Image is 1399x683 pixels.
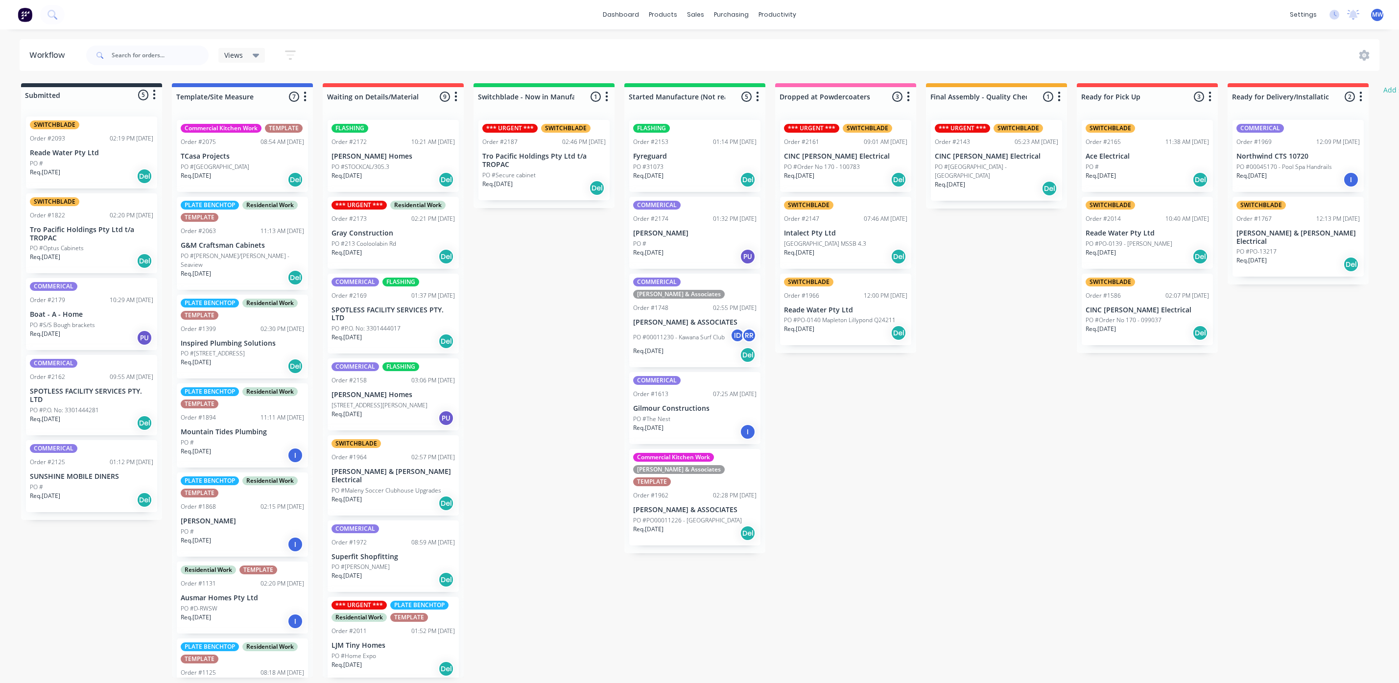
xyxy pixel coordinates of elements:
[332,391,455,399] p: [PERSON_NAME] Homes
[242,201,298,210] div: Residential Work
[332,571,362,580] p: Req. [DATE]
[1082,120,1213,192] div: SWITCHBLADEOrder #216511:38 AM [DATE]Ace ElectricalPO #Req.[DATE]Del
[287,537,303,552] div: I
[181,655,218,663] div: TEMPLATE
[633,124,670,133] div: FLASHING
[332,641,455,650] p: LJM Tiny Homes
[30,359,77,368] div: COMMERICAL
[332,486,441,495] p: PO #Maleny Soccer Clubhouse Upgrades
[110,458,153,467] div: 01:12 PM [DATE]
[110,134,153,143] div: 02:19 PM [DATE]
[287,358,303,374] div: Del
[633,506,757,514] p: [PERSON_NAME] & ASSOCIATES
[30,458,65,467] div: Order #2125
[633,424,664,432] p: Req. [DATE]
[181,565,236,574] div: Residential Work
[713,390,757,399] div: 07:25 AM [DATE]
[328,597,459,681] div: *** URGENT ***PLATE BENCHTOPResidential WorkTEMPLATEOrder #201101:52 PM [DATE]LJM Tiny HomesPO #H...
[328,197,459,269] div: *** URGENT ***Residential WorkOrder #217302:21 PM [DATE]Gray ConstructionPO #213 Cooloolabin RdRe...
[629,274,760,368] div: COMMERICAL[PERSON_NAME] & AssociatesOrder #174802:55 PM [DATE][PERSON_NAME] & ASSOCIATESPO #00011...
[332,152,455,161] p: [PERSON_NAME] Homes
[332,362,379,371] div: COMMERICAL
[30,483,43,492] p: PO #
[181,642,239,651] div: PLATE BENCHTOP
[891,172,906,188] div: Del
[438,661,454,677] div: Del
[1086,248,1116,257] p: Req. [DATE]
[30,253,60,261] p: Req. [DATE]
[784,306,907,314] p: Reade Water Pty Ltd
[177,562,308,634] div: Residential WorkTEMPLATEOrder #113102:20 PM [DATE]Ausmar Homes Pty LtdPO #D-RWSWReq.[DATE]I
[1165,291,1209,300] div: 02:07 PM [DATE]
[482,152,606,169] p: Tro Pacific Holdings Pty Ltd t/a TROPAC
[1343,172,1359,188] div: I
[181,613,211,622] p: Req. [DATE]
[287,270,303,285] div: Del
[382,278,419,286] div: FLASHING
[181,124,261,133] div: Commercial Kitchen Work
[112,46,209,65] input: Search for orders...
[411,376,455,385] div: 03:06 PM [DATE]
[30,406,99,415] p: PO #P.O. No: 3301444281
[740,347,756,363] div: Del
[332,495,362,504] p: Req. [DATE]
[181,428,304,436] p: Mountain Tides Plumbing
[1236,214,1272,223] div: Order #1767
[29,49,70,61] div: Workflow
[181,171,211,180] p: Req. [DATE]
[181,668,216,677] div: Order #1125
[332,138,367,146] div: Order #2172
[177,472,308,557] div: PLATE BENCHTOPResidential WorkTEMPLATEOrder #186802:15 PM [DATE][PERSON_NAME]PO #Req.[DATE]I
[1086,138,1121,146] div: Order #2165
[784,214,819,223] div: Order #2147
[713,138,757,146] div: 01:14 PM [DATE]
[629,372,760,444] div: COMMERICALOrder #161307:25 AM [DATE]Gilmour ConstructionsPO #The NestReq.[DATE]I
[1343,257,1359,272] div: Del
[1233,120,1364,192] div: COMMERICALOrder #196912:09 PM [DATE]Northwind CTS 10720PO #00045170 - Pool Spa HandrailsReq.[DATE]I
[784,171,814,180] p: Req. [DATE]
[181,579,216,588] div: Order #1131
[482,171,536,180] p: PO #Secure cabinet
[740,172,756,188] div: Del
[390,201,446,210] div: Residential Work
[30,387,153,404] p: SPOTLESS FACILITY SERVICES PTY. LTD
[713,491,757,500] div: 02:28 PM [DATE]
[181,400,218,408] div: TEMPLATE
[1086,214,1121,223] div: Order #2014
[438,572,454,588] div: Del
[935,152,1058,161] p: CINC [PERSON_NAME] Electrical
[261,579,304,588] div: 02:20 PM [DATE]
[1015,138,1058,146] div: 05:23 AM [DATE]
[1042,181,1057,196] div: Del
[629,120,760,192] div: FLASHINGOrder #215301:14 PM [DATE]FyreguardPO #31073Req.[DATE]Del
[181,447,211,456] p: Req. [DATE]
[482,180,513,188] p: Req. [DATE]
[1086,124,1135,133] div: SWITCHBLADE
[181,311,218,320] div: TEMPLATE
[18,7,32,22] img: Factory
[30,244,84,253] p: PO #Optus Cabinets
[181,349,245,358] p: PO #[STREET_ADDRESS]
[1165,138,1209,146] div: 11:38 AM [DATE]
[633,278,681,286] div: COMMERICAL
[633,201,681,210] div: COMMERICAL
[261,502,304,511] div: 02:15 PM [DATE]
[633,229,757,237] p: [PERSON_NAME]
[328,274,459,354] div: COMMERICALFLASHINGOrder #216901:37 PM [DATE]SPOTLESS FACILITY SERVICES PTY. LTDPO #P.O. No: 33014...
[784,278,833,286] div: SWITCHBLADE
[328,358,459,430] div: COMMERICALFLASHINGOrder #215803:06 PM [DATE][PERSON_NAME] Homes[STREET_ADDRESS][PERSON_NAME]Req.[...
[633,376,681,385] div: COMMERICAL
[137,415,152,431] div: Del
[411,538,455,547] div: 08:59 AM [DATE]
[754,7,801,22] div: productivity
[332,538,367,547] div: Order #1972
[110,296,153,305] div: 10:29 AM [DATE]
[633,477,671,486] div: TEMPLATE
[633,516,742,525] p: PO #PO00011226 - [GEOGRAPHIC_DATA]
[265,124,303,133] div: TEMPLATE
[26,355,157,435] div: COMMERICALOrder #216209:55 AM [DATE]SPOTLESS FACILITY SERVICES PTY. LTDPO #P.O. No: 3301444281Req...
[629,449,760,545] div: Commercial Kitchen Work[PERSON_NAME] & AssociatesTEMPLATEOrder #196202:28 PM [DATE][PERSON_NAME] ...
[261,413,304,422] div: 11:11 AM [DATE]
[1236,124,1284,133] div: COMMERICAL
[482,138,518,146] div: Order #2187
